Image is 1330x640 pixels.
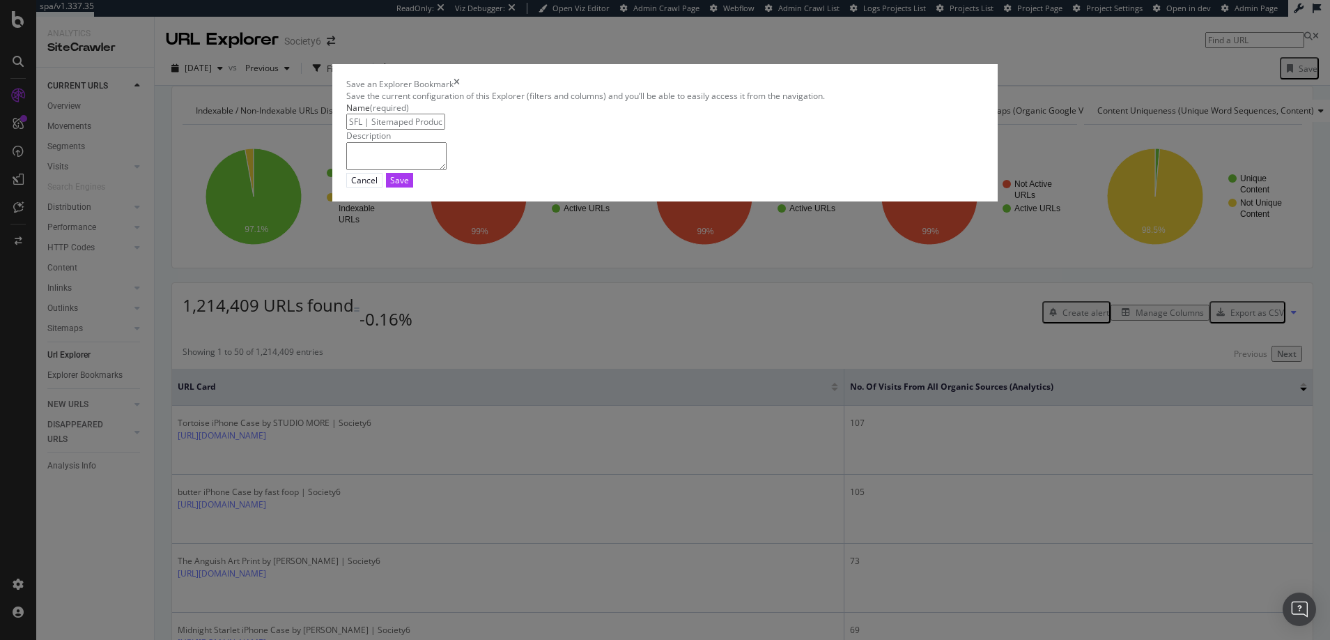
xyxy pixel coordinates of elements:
[346,130,984,142] div: Description
[370,102,409,114] span: (required)
[1283,593,1316,626] div: Open Intercom Messenger
[346,102,370,114] span: Name
[351,174,378,186] div: Cancel
[346,78,454,90] div: Save an Explorer Bookmark
[454,78,460,90] div: times
[346,90,984,102] div: Save the current configuration of this Explorer (filters and columns) and you’ll be able to easil...
[346,114,445,130] input: Enter a name
[390,174,409,186] div: Save
[386,173,413,188] button: Save
[332,64,998,201] div: modal
[346,173,382,188] button: Cancel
